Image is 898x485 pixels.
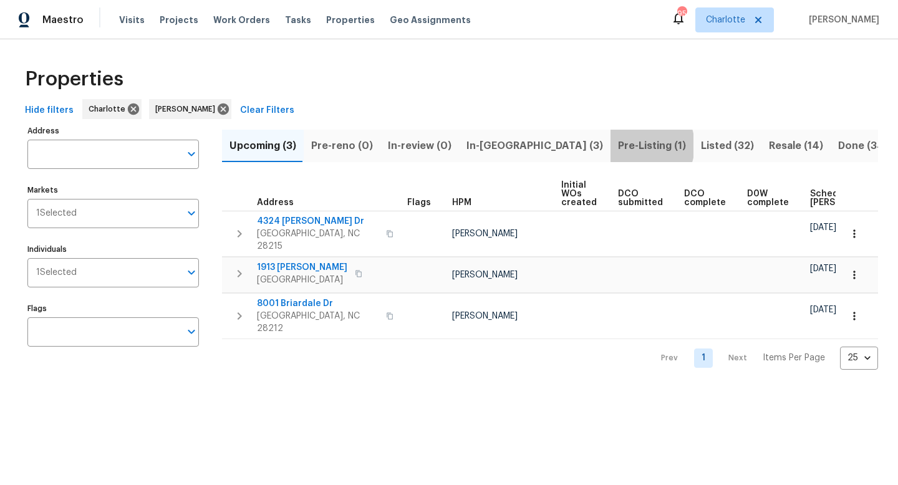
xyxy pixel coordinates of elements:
button: Clear Filters [235,99,299,122]
label: Individuals [27,246,199,253]
span: DCO submitted [618,190,663,207]
nav: Pagination Navigation [649,347,878,370]
span: 8001 Briardale Dr [257,297,379,310]
span: Scheduled [PERSON_NAME] [810,190,881,207]
label: Address [27,127,199,135]
span: [DATE] [810,305,836,314]
span: In-review (0) [388,137,451,155]
span: In-[GEOGRAPHIC_DATA] (3) [466,137,603,155]
span: Properties [25,73,123,85]
div: 95 [677,7,686,20]
div: [PERSON_NAME] [149,99,231,119]
button: Open [183,145,200,163]
div: 25 [840,342,878,374]
span: [PERSON_NAME] [155,103,220,115]
span: DCO complete [684,190,726,207]
span: Charlotte [706,14,745,26]
span: Hide filters [25,103,74,118]
span: [GEOGRAPHIC_DATA] [257,274,347,286]
span: Maestro [42,14,84,26]
span: HPM [452,198,471,207]
span: 1 Selected [36,267,77,278]
span: [GEOGRAPHIC_DATA], NC 28212 [257,310,379,335]
span: Initial WOs created [561,181,597,207]
button: Open [183,204,200,222]
span: [PERSON_NAME] [804,14,879,26]
span: Visits [119,14,145,26]
span: 4324 [PERSON_NAME] Dr [257,215,379,228]
span: Tasks [285,16,311,24]
span: Properties [326,14,375,26]
span: [PERSON_NAME] [452,312,518,320]
span: Projects [160,14,198,26]
p: Items Per Page [763,352,825,364]
span: [DATE] [810,264,836,273]
span: D0W complete [747,190,789,207]
div: Charlotte [82,99,142,119]
span: Pre-reno (0) [311,137,373,155]
span: [PERSON_NAME] [452,229,518,238]
span: Pre-Listing (1) [618,137,686,155]
span: Done (342) [838,137,894,155]
span: Work Orders [213,14,270,26]
label: Flags [27,305,199,312]
span: Charlotte [89,103,130,115]
span: 1 Selected [36,208,77,219]
button: Hide filters [20,99,79,122]
span: 1913 [PERSON_NAME] [257,261,347,274]
span: [PERSON_NAME] [452,271,518,279]
a: Goto page 1 [694,348,713,368]
span: Address [257,198,294,207]
span: Clear Filters [240,103,294,118]
button: Open [183,264,200,281]
span: [GEOGRAPHIC_DATA], NC 28215 [257,228,379,252]
button: Open [183,323,200,340]
span: [DATE] [810,223,836,232]
span: Upcoming (3) [229,137,296,155]
span: Geo Assignments [390,14,471,26]
span: Listed (32) [701,137,754,155]
label: Markets [27,186,199,194]
span: Flags [407,198,431,207]
span: Resale (14) [769,137,823,155]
